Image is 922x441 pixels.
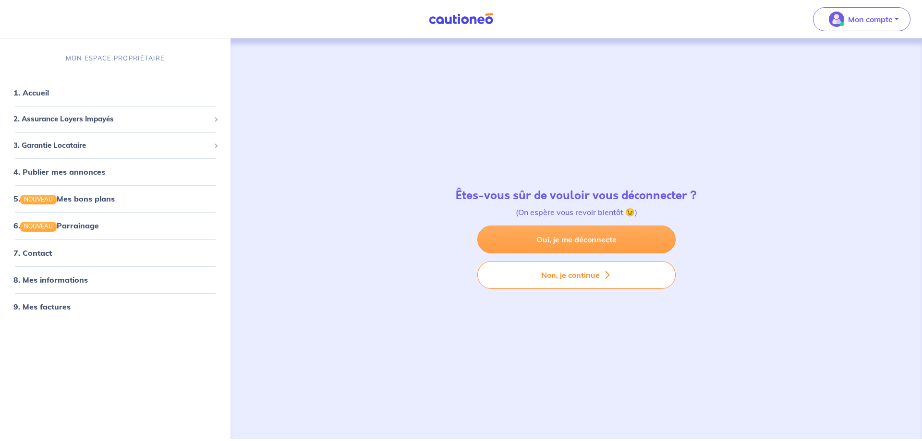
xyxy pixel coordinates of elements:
[477,226,676,253] a: Oui, je me déconnecte
[4,83,227,102] div: 1. Accueil
[456,206,697,218] p: (On espère vous revoir bientôt 😉)
[4,162,227,181] div: 4. Publier mes annonces
[13,114,210,125] span: 2. Assurance Loyers Impayés
[848,13,893,25] p: Mon compte
[813,7,910,31] button: illu_account_valid_menu.svgMon compte
[4,243,227,262] div: 7. Contact
[4,216,227,235] div: 6.NOUVEAUParrainage
[13,194,115,203] a: 5.NOUVEAUMes bons plans
[477,261,676,289] button: Non, je continue
[829,12,844,27] img: illu_account_valid_menu.svg
[4,110,227,129] div: 2. Assurance Loyers Impayés
[4,297,227,316] div: 9. Mes factures
[13,221,99,230] a: 6.NOUVEAUParrainage
[13,88,49,97] a: 1. Accueil
[13,140,210,151] span: 3. Garantie Locataire
[13,301,71,311] a: 9. Mes factures
[13,274,88,284] a: 8. Mes informations
[4,189,227,208] div: 5.NOUVEAUMes bons plans
[13,167,105,177] a: 4. Publier mes annonces
[456,189,697,203] h4: Êtes-vous sûr de vouloir vous déconnecter ?
[66,54,165,63] p: MON ESPACE PROPRIÉTAIRE
[4,270,227,289] div: 8. Mes informations
[425,13,497,25] img: Cautioneo
[13,248,52,257] a: 7. Contact
[4,136,227,155] div: 3. Garantie Locataire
